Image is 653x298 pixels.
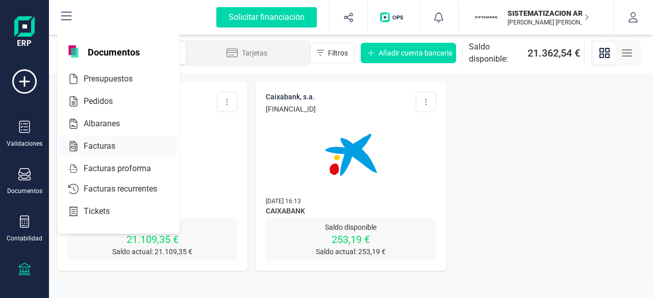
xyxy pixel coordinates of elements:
button: Logo de OPS [374,1,413,34]
span: CAIXABANK [266,206,436,218]
p: Saldo disponible [266,222,436,232]
button: Solicitar financiación [204,1,329,34]
p: SISTEMATIZACION ARQUITECTONICA EN REFORMAS SL [508,8,589,18]
button: Añadir cuenta bancaria [361,43,456,63]
p: Saldo actual: 253,19 € [266,247,436,257]
p: 21.109,35 € [67,232,237,247]
div: Solicitar financiación [216,7,317,28]
span: [DATE] 16:13 [266,198,301,205]
span: Tickets [80,205,128,218]
p: CAIXABANK, S.A. [266,92,316,102]
div: Contabilidad [7,234,42,242]
span: Añadir cuenta bancaria [379,48,453,58]
span: Facturas proforma [80,162,169,175]
p: [FINANCIAL_ID] [266,104,316,114]
span: Facturas [80,140,134,152]
div: Tarjetas [206,48,288,58]
button: SISISTEMATIZACION ARQUITECTONICA EN REFORMAS SL[PERSON_NAME] [PERSON_NAME] [471,1,601,34]
img: SI [475,6,497,29]
span: Presupuestos [80,73,151,85]
span: 21.362,54 € [528,46,580,60]
span: Documentos [82,45,146,58]
p: 253,19 € [266,232,436,247]
img: Logo Finanedi [14,16,35,49]
span: Pedidos [80,95,131,107]
p: Saldo actual: 21.109,35 € [67,247,237,257]
span: Saldo disponible: [469,41,523,65]
span: Facturas recurrentes [80,183,175,195]
img: Logo de OPS [380,12,407,22]
span: Albaranes [80,118,138,130]
span: Filtros [328,48,348,58]
button: Filtros [310,43,355,63]
div: Documentos [7,187,42,195]
p: [PERSON_NAME] [PERSON_NAME] [508,18,589,26]
div: Validaciones [7,140,42,148]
